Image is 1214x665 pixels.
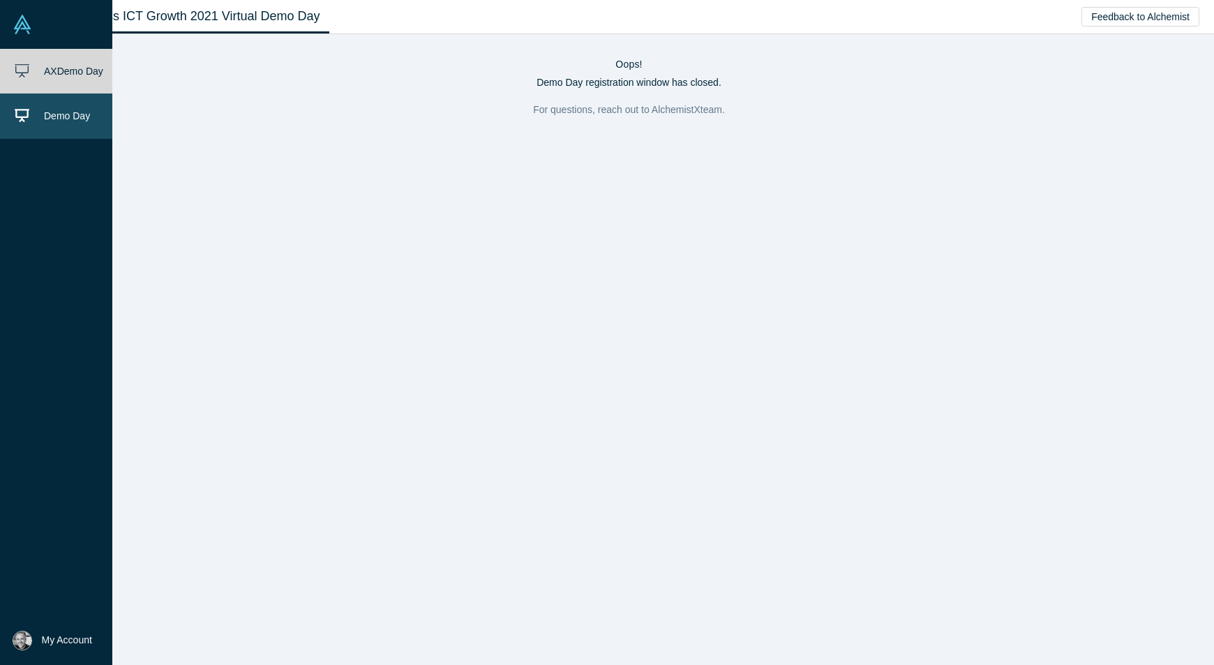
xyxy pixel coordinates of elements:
h4: Oops! [59,59,1199,70]
span: AX Demo Day [44,66,103,77]
span: My Account [42,633,92,648]
img: Ajay Singh's Account [13,631,32,650]
p: For questions, reach out to Alchemist X team. [59,100,1199,119]
img: Alchemist Vault Logo [13,15,32,34]
p: Demo Day registration window has closed. [59,75,1199,90]
button: My Account [13,631,92,650]
button: Feedback to Alchemist [1081,7,1199,27]
div: Class ICT Growth 2021 Virtual Demo Day [78,7,329,26]
span: Demo Day [44,111,90,122]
